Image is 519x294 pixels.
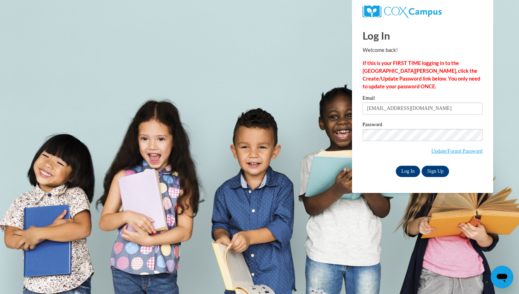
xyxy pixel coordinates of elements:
img: COX Campus [363,5,442,18]
strong: If this is your FIRST TIME logging in to the [GEOGRAPHIC_DATA][PERSON_NAME], click the Create/Upd... [363,60,480,89]
h1: Log In [363,28,483,43]
label: Password [363,122,483,129]
p: Welcome back! [363,46,483,54]
label: Email [363,95,483,102]
a: Update/Forgot Password [431,148,482,154]
a: COX Campus [363,5,483,18]
iframe: Button to launch messaging window [491,266,513,288]
input: Log In [396,166,420,177]
a: Sign Up [422,166,449,177]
